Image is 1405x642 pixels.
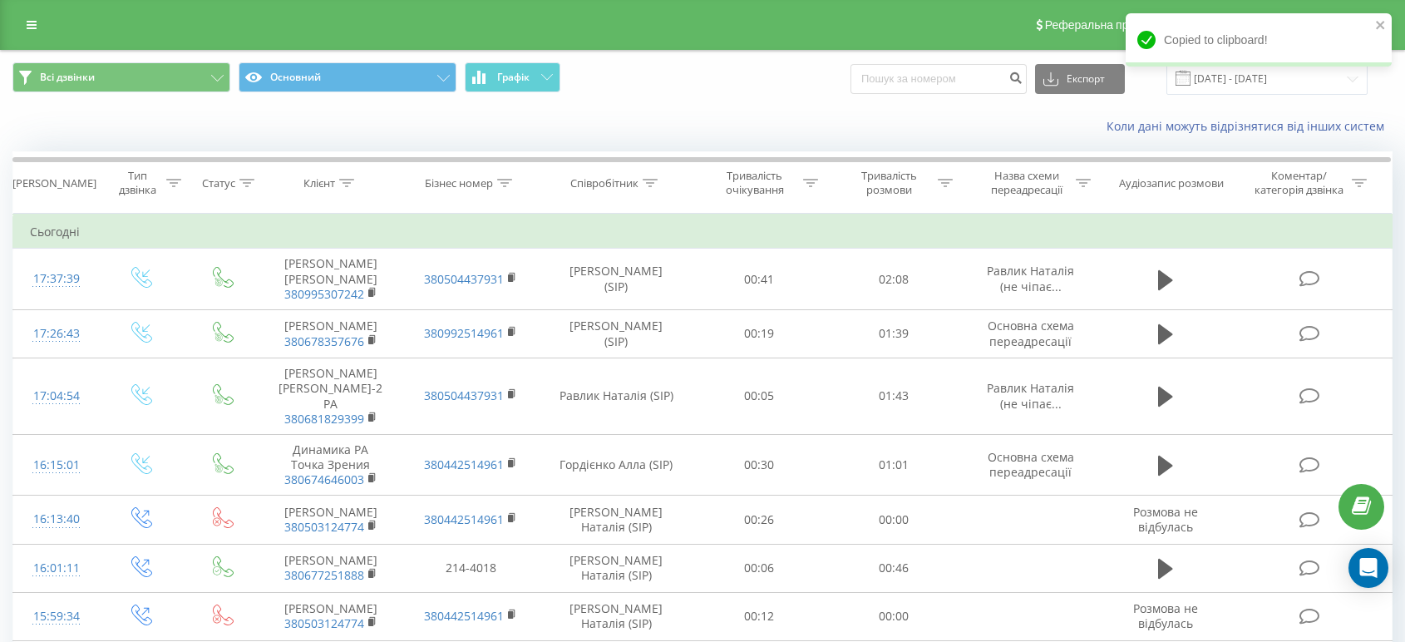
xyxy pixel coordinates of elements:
div: Тип дзвінка [114,169,162,197]
td: 00:19 [692,309,826,358]
td: Основна схема переадресації [961,434,1101,496]
td: 00:00 [826,496,961,544]
button: Всі дзвінки [12,62,230,92]
button: Графік [465,62,560,92]
td: Сьогодні [13,215,1393,249]
div: 15:59:34 [30,600,82,633]
div: Аудіозапис розмови [1119,176,1224,190]
span: Графік [497,72,530,83]
td: 00:41 [692,249,826,310]
div: Коментар/категорія дзвінка [1250,169,1348,197]
a: 380678357676 [284,333,364,349]
input: Пошук за номером [850,64,1027,94]
span: Равлик Наталія (не чіпає... [987,263,1074,294]
div: Назва схеми переадресації [983,169,1072,197]
td: [PERSON_NAME] (SIP) [540,249,691,310]
a: 380504437931 [424,388,504,403]
td: [PERSON_NAME][PERSON_NAME]-2 РА [261,358,401,435]
div: [PERSON_NAME] [12,176,96,190]
div: Бізнес номер [425,176,493,190]
td: 00:06 [692,544,826,592]
td: 01:43 [826,358,961,435]
a: Коли дані можуть відрізнятися вiд інших систем [1107,118,1393,134]
a: 380504437931 [424,271,504,287]
div: Тривалість очікування [710,169,799,197]
div: Співробітник [570,176,638,190]
a: 380677251888 [284,567,364,583]
td: [PERSON_NAME] Наталія (SIP) [540,592,691,640]
div: 16:01:11 [30,552,82,585]
td: [PERSON_NAME] [261,592,401,640]
div: Тривалість розмови [845,169,934,197]
div: 16:13:40 [30,503,82,536]
td: 00:12 [692,592,826,640]
td: 02:08 [826,249,961,310]
div: 17:37:39 [30,263,82,295]
td: [PERSON_NAME] [261,309,401,358]
td: [PERSON_NAME] (SIP) [540,309,691,358]
div: Open Intercom Messenger [1348,548,1388,588]
span: Розмова не відбулась [1133,600,1198,631]
span: Реферальна програма [1045,18,1167,32]
td: [PERSON_NAME] [261,496,401,544]
span: Всі дзвінки [40,71,95,84]
td: 00:30 [692,434,826,496]
a: 380992514961 [424,325,504,341]
div: Copied to clipboard! [1126,13,1392,67]
td: 00:46 [826,544,961,592]
td: 01:01 [826,434,961,496]
td: 00:26 [692,496,826,544]
a: 380674646003 [284,472,364,487]
a: 380442514961 [424,608,504,624]
button: Експорт [1035,64,1125,94]
a: 380503124774 [284,519,364,535]
a: 380503124774 [284,615,364,631]
td: [PERSON_NAME] [261,544,401,592]
td: 00:00 [826,592,961,640]
button: Основний [239,62,456,92]
div: 16:15:01 [30,449,82,481]
td: Динамика РА Точка Зрения [261,434,401,496]
div: 17:26:43 [30,318,82,350]
a: 380995307242 [284,286,364,302]
span: Розмова не відбулась [1133,504,1198,535]
td: [PERSON_NAME] [PERSON_NAME] [261,249,401,310]
td: 214-4018 [401,544,540,592]
td: 01:39 [826,309,961,358]
a: 380442514961 [424,511,504,527]
td: Основна схема переадресації [961,309,1101,358]
td: [PERSON_NAME] Наталія (SIP) [540,496,691,544]
span: Равлик Наталія (не чіпає... [987,380,1074,411]
td: Гордієнко Алла (SIP) [540,434,691,496]
div: 17:04:54 [30,380,82,412]
td: [PERSON_NAME] Наталія (SIP) [540,544,691,592]
td: Равлик Наталія (SIP) [540,358,691,435]
a: 380442514961 [424,457,504,472]
a: 380681829399 [284,411,364,427]
button: close [1375,18,1387,34]
div: Клієнт [303,176,335,190]
td: 00:05 [692,358,826,435]
div: Статус [202,176,235,190]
